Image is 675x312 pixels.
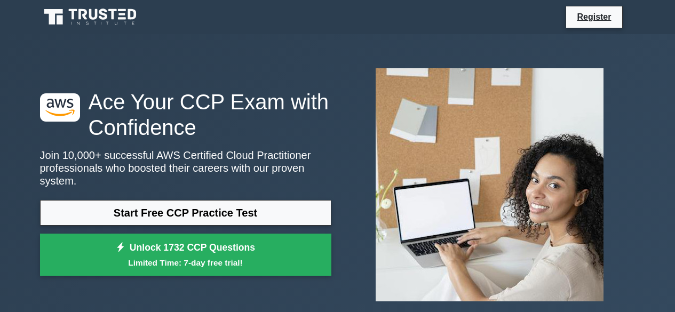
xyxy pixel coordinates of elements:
[40,149,331,187] p: Join 10,000+ successful AWS Certified Cloud Practitioner professionals who boosted their careers ...
[40,234,331,276] a: Unlock 1732 CCP QuestionsLimited Time: 7-day free trial!
[40,200,331,226] a: Start Free CCP Practice Test
[570,10,617,23] a: Register
[53,257,318,269] small: Limited Time: 7-day free trial!
[40,89,331,140] h1: Ace Your CCP Exam with Confidence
